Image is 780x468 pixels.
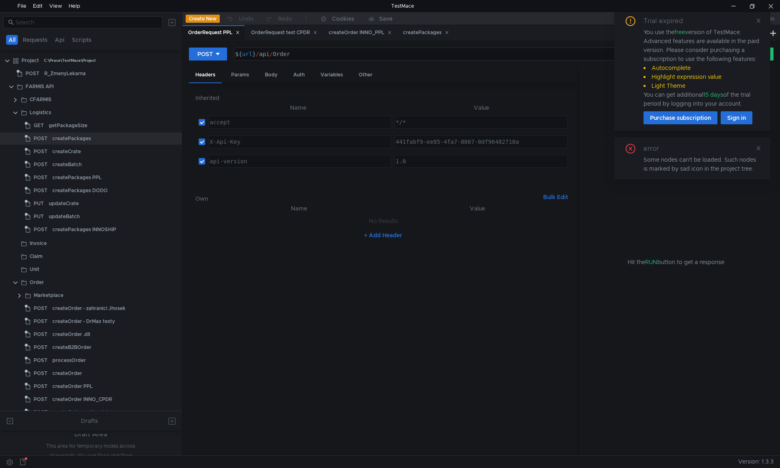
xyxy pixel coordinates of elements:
[225,67,256,82] div: Params
[643,72,760,81] li: Highlight expression value
[197,50,213,58] div: POST
[329,28,392,37] div: createOrder INNO_PPL
[34,132,48,145] span: POST
[34,171,48,184] span: POST
[34,210,44,223] span: PUT
[314,67,349,82] div: Variables
[34,119,44,132] span: GET
[49,197,79,210] div: updateCrate
[52,315,115,327] div: createOrder - DrMax testy
[34,197,44,210] span: PUT
[189,67,222,83] div: Headers
[391,103,571,113] th: Value
[34,223,48,236] span: POST
[540,192,571,202] button: Bulk Edit
[22,54,39,67] div: Project
[44,67,86,80] div: R_ZmenyLekarna
[52,35,67,45] button: Api
[195,194,540,204] h6: Own
[49,119,87,132] div: getPackageSize
[52,223,116,236] div: createPackages INNOSHIP
[52,406,107,418] div: createOrder - zahranici
[205,103,392,113] th: Name
[643,90,760,108] div: You can get additional of the trial period by logging into your account.
[20,35,50,45] button: Requests
[52,380,93,392] div: createOrder PPL
[52,393,112,405] div: createOrder INNO_CPDR
[34,315,48,327] span: POST
[703,91,723,98] span: 15 days
[52,328,90,340] div: createOrder .dll
[52,341,91,353] div: createB2BOrder
[34,289,63,301] div: Marketplace
[6,35,18,45] button: All
[69,35,94,45] button: Scripts
[379,16,392,22] div: Save
[30,250,43,262] div: Claim
[15,18,158,27] input: Search...
[81,416,98,426] div: Drafts
[34,328,48,340] span: POST
[30,93,52,106] div: CFARMIS
[643,28,760,108] div: You use the version of TestMace. Advanced features are available in the paid version. Please cons...
[251,28,317,37] div: OrderRequest test CPDR
[643,63,760,72] li: Autocomplete
[278,14,292,24] div: Redo
[195,93,571,103] h6: Inherited
[186,15,220,23] button: Create New
[30,276,44,288] div: Order
[643,144,669,154] div: error
[49,210,80,223] div: updateBatch
[674,28,685,36] span: free
[26,80,54,93] div: FARMIS API
[34,393,48,405] span: POST
[34,367,48,379] span: POST
[220,13,260,25] button: Undo
[30,237,47,249] div: Invoice
[34,380,48,392] span: POST
[188,28,240,37] div: OrderRequest PPL
[258,67,284,82] div: Body
[208,204,390,213] th: Name
[239,14,254,24] div: Undo
[52,302,126,314] div: createOrder - zahranici Jhosek
[369,217,398,225] nz-embed-empty: No Results
[643,155,760,173] div: Some nodes can't be loaded. Such nodes is marked by sad icon in the project tree.
[34,302,48,314] span: POST
[26,67,39,80] span: POST
[34,184,48,197] span: POST
[643,111,717,124] button: Purchase subscription
[332,14,354,24] div: Cookies
[403,28,449,37] div: createPackages
[643,81,760,90] li: Light Theme
[390,204,565,213] th: Value
[189,48,227,61] button: POST
[52,367,82,379] div: createOrder
[645,258,657,266] span: RUN
[361,230,405,240] button: + Add Header
[738,456,773,468] span: Version: 1.3.3
[52,184,108,197] div: createPackages DODO
[721,111,752,124] button: Sign in
[628,258,724,266] span: Hit the button to get a response
[52,145,81,158] div: createCrate
[34,145,48,158] span: POST
[34,341,48,353] span: POST
[260,13,298,25] button: Redo
[52,158,82,171] div: createBatch
[30,263,39,275] div: Unit
[34,158,48,171] span: POST
[52,354,86,366] div: processOrder
[643,16,693,26] div: Trial expired
[44,54,96,67] div: C:\Prace\TestMace\Project
[352,67,379,82] div: Other
[34,354,48,366] span: POST
[287,67,311,82] div: Auth
[52,132,91,145] div: createPackages
[30,106,51,119] div: Logistics
[52,171,102,184] div: createPackages PPL
[34,406,48,418] span: POST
